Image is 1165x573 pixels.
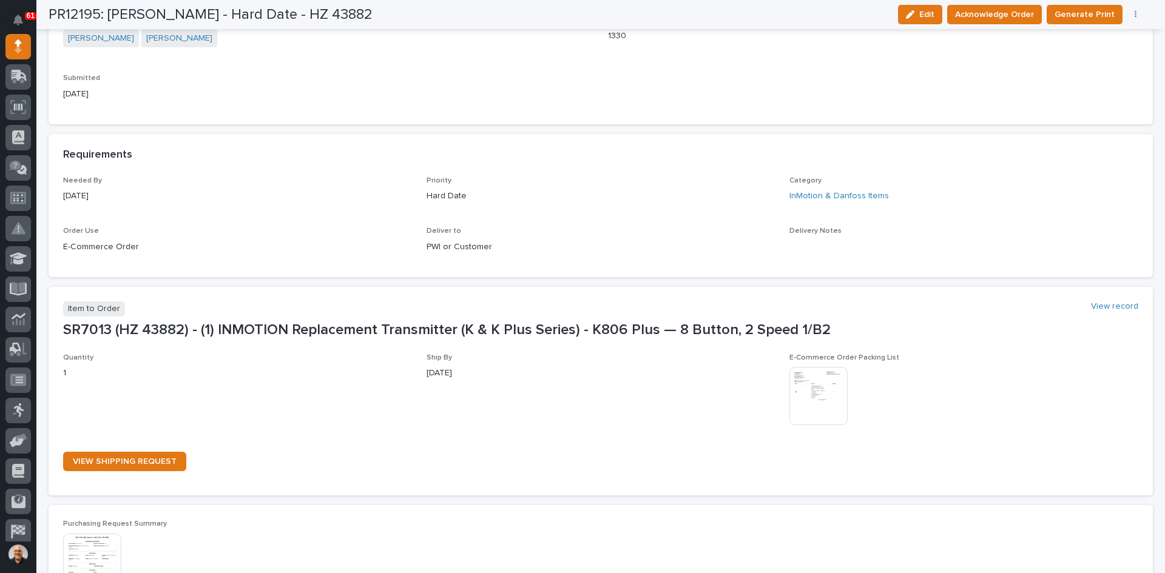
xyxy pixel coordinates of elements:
[63,227,99,235] span: Order Use
[789,227,842,235] span: Delivery Notes
[63,367,412,380] p: 1
[427,190,775,203] p: Hard Date
[789,177,822,184] span: Category
[1055,7,1115,22] span: Generate Print
[63,190,412,203] p: [DATE]
[608,30,1138,42] p: 1330
[63,301,125,317] p: Item to Order
[427,241,775,253] p: PWI or Customer
[15,15,31,34] div: Notifications61
[27,12,35,20] p: 61
[63,354,93,361] span: Quantity
[146,32,212,45] a: [PERSON_NAME]
[63,241,412,253] p: E-Commerce Order
[63,520,167,528] span: Purchasing Request Summary
[63,75,100,82] span: Submitted
[1091,301,1138,312] a: View record
[63,177,102,184] span: Needed By
[947,5,1042,24] button: Acknowledge Order
[63,452,186,471] a: VIEW SHIPPING REQUEST
[789,354,899,361] span: E-Commerce Order Packing List
[955,7,1034,22] span: Acknowledge Order
[919,9,934,20] span: Edit
[427,367,775,380] p: [DATE]
[5,7,31,33] button: Notifications
[63,321,1138,339] p: SR7013 (HZ 43882) - (1) INMOTION Replacement Transmitter (K & K Plus Series) - K806 Plus — 8 Butt...
[427,227,461,235] span: Deliver to
[5,541,31,567] button: users-avatar
[49,6,373,24] h2: PR12195: [PERSON_NAME] - Hard Date - HZ 43882
[63,88,593,101] p: [DATE]
[73,457,177,466] span: VIEW SHIPPING REQUEST
[427,354,452,361] span: Ship By
[789,190,889,203] a: InMotion & Danfoss Items
[898,5,942,24] button: Edit
[427,177,451,184] span: Priority
[1047,5,1123,24] button: Generate Print
[68,32,134,45] a: [PERSON_NAME]
[63,149,132,162] h2: Requirements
